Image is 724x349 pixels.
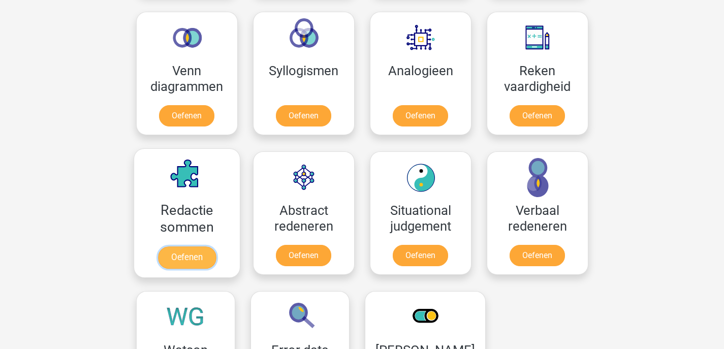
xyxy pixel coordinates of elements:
a: Oefenen [158,246,215,269]
a: Oefenen [276,245,331,266]
a: Oefenen [393,105,448,126]
a: Oefenen [159,105,214,126]
a: Oefenen [276,105,331,126]
a: Oefenen [393,245,448,266]
a: Oefenen [510,105,565,126]
a: Oefenen [510,245,565,266]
